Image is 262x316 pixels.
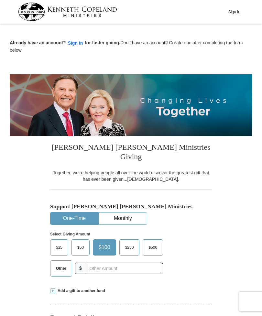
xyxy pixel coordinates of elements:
span: $ [75,263,86,274]
button: Sign in [66,39,85,47]
button: Sign In [224,7,244,17]
h3: [PERSON_NAME] [PERSON_NAME] Ministries Giving [50,136,212,169]
span: $100 [95,243,114,252]
img: kcm-header-logo.svg [18,3,117,21]
strong: Select Giving Amount [50,232,90,236]
span: $500 [145,243,160,252]
span: $50 [74,243,87,252]
button: Monthly [99,212,147,224]
span: $250 [122,243,137,252]
input: Other Amount [86,263,163,274]
strong: Already have an account? for faster giving. [10,40,120,45]
span: $25 [53,243,66,252]
div: Together, we're helping people all over the world discover the greatest gift that has ever been g... [50,169,212,182]
h5: Support [PERSON_NAME] [PERSON_NAME] Ministries [50,203,212,210]
button: One-Time [50,212,98,224]
span: Add a gift to another fund [55,288,105,294]
span: Other [53,264,70,273]
p: Don't have an account? Create one after completing the form below. [10,39,252,53]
